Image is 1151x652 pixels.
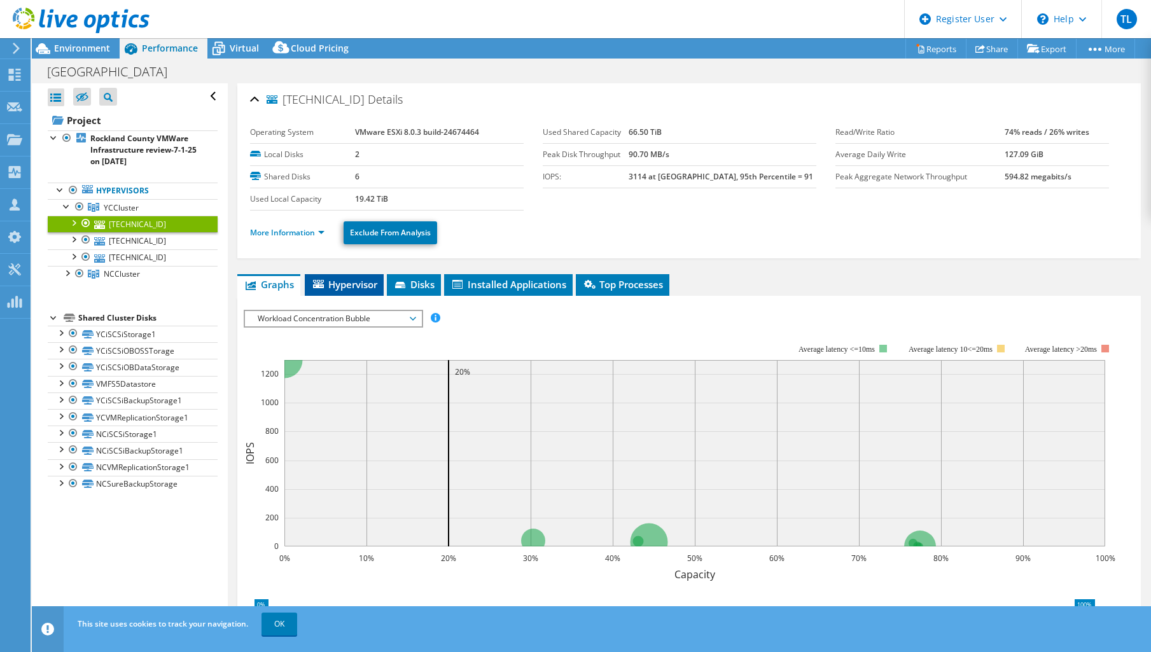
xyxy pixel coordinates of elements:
[230,42,259,54] span: Virtual
[104,268,140,279] span: NCCluster
[48,326,218,342] a: YCiSCSiStorage1
[835,126,1005,139] label: Read/Write Ratio
[48,392,218,409] a: YCiSCSiBackupStorage1
[368,92,403,107] span: Details
[291,42,349,54] span: Cloud Pricing
[933,553,949,564] text: 80%
[250,227,324,238] a: More Information
[835,170,1005,183] label: Peak Aggregate Network Throughput
[450,278,566,291] span: Installed Applications
[265,455,279,466] text: 600
[835,148,1005,161] label: Average Daily Write
[48,266,218,282] a: NCCluster
[1076,39,1135,59] a: More
[78,310,218,326] div: Shared Cluster Disks
[1095,553,1115,564] text: 100%
[441,553,456,564] text: 20%
[1017,39,1077,59] a: Export
[48,232,218,249] a: [TECHNICAL_ID]
[251,311,415,326] span: Workload Concentration Bubble
[1005,171,1071,182] b: 594.82 megabits/s
[311,278,377,291] span: Hypervisor
[262,613,297,635] a: OK
[48,476,218,492] a: NCSureBackupStorage
[265,512,279,523] text: 200
[243,442,257,464] text: IOPS
[543,126,629,139] label: Used Shared Capacity
[523,553,538,564] text: 30%
[265,483,279,494] text: 400
[629,149,669,160] b: 90.70 MB/s
[54,42,110,54] span: Environment
[274,541,279,551] text: 0
[48,249,218,266] a: [TECHNICAL_ID]
[687,553,702,564] text: 50%
[48,426,218,442] a: NCiSCSiStorage1
[41,65,187,79] h1: [GEOGRAPHIC_DATA]
[265,426,279,436] text: 800
[966,39,1018,59] a: Share
[455,366,470,377] text: 20%
[355,193,388,204] b: 19.42 TiB
[48,199,218,216] a: YCCluster
[1025,345,1097,354] text: Average latency >20ms
[543,170,629,183] label: IOPS:
[250,148,355,161] label: Local Disks
[78,618,248,629] span: This site uses cookies to track your navigation.
[48,376,218,392] a: VMFS5Datastore
[48,110,218,130] a: Project
[1037,13,1049,25] svg: \n
[90,133,197,167] b: Rockland County VMWare Infrastructure review-7-1-25 on [DATE]
[48,442,218,459] a: NCiSCSiBackupStorage1
[355,127,479,137] b: VMware ESXi 8.0.3 build-24674464
[267,94,365,106] span: [TECHNICAL_ID]
[1005,127,1089,137] b: 74% reads / 26% writes
[1005,149,1043,160] b: 127.09 GiB
[359,553,374,564] text: 10%
[543,148,629,161] label: Peak Disk Throughput
[48,459,218,476] a: NCVMReplicationStorage1
[674,567,716,581] text: Capacity
[629,127,662,137] b: 66.50 TiB
[1117,9,1137,29] span: TL
[104,202,139,213] span: YCCluster
[851,553,867,564] text: 70%
[344,221,437,244] a: Exclude From Analysis
[250,170,355,183] label: Shared Disks
[582,278,663,291] span: Top Processes
[250,126,355,139] label: Operating System
[799,345,875,354] tspan: Average latency <=10ms
[629,171,813,182] b: 3114 at [GEOGRAPHIC_DATA], 95th Percentile = 91
[355,149,359,160] b: 2
[48,216,218,232] a: [TECHNICAL_ID]
[48,359,218,375] a: YCiSCSiOBDataStorage
[48,130,218,170] a: Rockland County VMWare Infrastructure review-7-1-25 on [DATE]
[48,183,218,199] a: Hypervisors
[355,171,359,182] b: 6
[605,553,620,564] text: 40%
[142,42,198,54] span: Performance
[250,193,355,205] label: Used Local Capacity
[905,39,966,59] a: Reports
[244,278,294,291] span: Graphs
[48,342,218,359] a: YCiSCSiOBOSSTorage
[909,345,993,354] tspan: Average latency 10<=20ms
[1015,553,1031,564] text: 90%
[279,553,289,564] text: 0%
[393,278,435,291] span: Disks
[261,368,279,379] text: 1200
[48,409,218,426] a: YCVMReplicationStorage1
[261,397,279,408] text: 1000
[769,553,785,564] text: 60%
